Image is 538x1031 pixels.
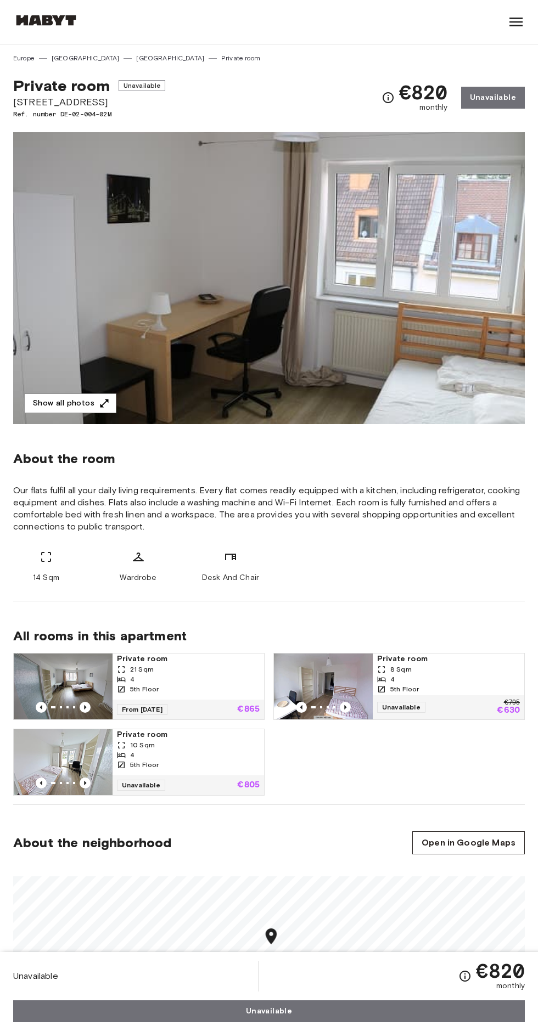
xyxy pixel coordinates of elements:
[340,702,351,713] button: Previous image
[496,981,525,991] span: monthly
[80,702,91,713] button: Previous image
[377,702,425,713] span: Unavailable
[52,53,120,63] a: [GEOGRAPHIC_DATA]
[390,684,419,694] span: 5th Floor
[33,572,59,583] span: 14 Sqm
[412,831,525,854] a: Open in Google Maps
[13,970,58,982] span: Unavailable
[202,572,259,583] span: Desk And Chair
[117,653,260,664] span: Private room
[14,729,113,795] img: Marketing picture of unit DE-02-004-03M
[13,484,525,533] span: Our flats fulfil all your daily living requirements. Every flat comes readily equipped with a kit...
[130,664,154,674] span: 21 Sqm
[13,76,110,95] span: Private room
[117,780,165,791] span: Unavailable
[14,653,113,719] img: Marketing picture of unit DE-02-004-01M
[117,729,260,740] span: Private room
[130,674,134,684] span: 4
[13,628,525,644] span: All rooms in this apartment
[390,674,395,684] span: 4
[13,835,171,851] span: About the neighborhood
[119,80,166,91] span: Unavailable
[497,706,520,715] p: €630
[274,653,373,719] img: Marketing picture of unit DE-02-004-04M
[377,653,520,664] span: Private room
[13,653,265,720] a: Marketing picture of unit DE-02-004-01MPrevious imagePrevious imagePrivate room21 Sqm45th FloorFr...
[13,15,79,26] img: Habyt
[130,740,155,750] span: 10 Sqm
[296,702,307,713] button: Previous image
[13,95,165,109] span: [STREET_ADDRESS]
[262,927,281,949] div: Map marker
[136,53,204,63] a: [GEOGRAPHIC_DATA]
[80,778,91,788] button: Previous image
[390,664,412,674] span: 8 Sqm
[237,705,260,714] p: €865
[120,572,156,583] span: Wardrobe
[13,109,165,119] span: Ref. number DE-02-004-02M
[399,82,448,102] span: €820
[130,760,159,770] span: 5th Floor
[382,91,395,104] svg: Check cost overview for full price breakdown. Please note that discounts apply to new joiners onl...
[13,132,525,424] img: Marketing picture of unit DE-02-004-02M
[458,970,472,983] svg: Check cost overview for full price breakdown. Please note that discounts apply to new joiners onl...
[130,750,134,760] span: 4
[117,704,167,715] span: From [DATE]
[221,53,260,63] a: Private room
[273,653,525,720] a: Marketing picture of unit DE-02-004-04MPrevious imagePrevious imagePrivate room8 Sqm45th FloorUna...
[13,450,525,467] span: About the room
[476,961,525,981] span: €820
[504,700,520,706] p: €795
[24,393,116,414] button: Show all photos
[13,53,35,63] a: Europe
[130,684,159,694] span: 5th Floor
[36,702,47,713] button: Previous image
[419,102,448,113] span: monthly
[13,729,265,796] a: Marketing picture of unit DE-02-004-03MPrevious imagePrevious imagePrivate room10 Sqm45th FloorUn...
[36,778,47,788] button: Previous image
[237,781,260,790] p: €805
